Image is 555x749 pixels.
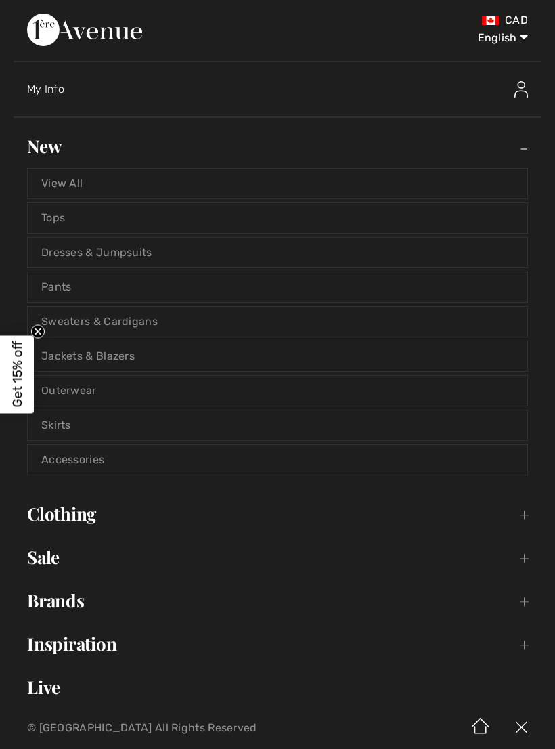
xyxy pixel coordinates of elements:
[14,131,541,161] a: New
[31,325,45,339] button: Close teaser
[501,707,541,749] img: X
[28,307,527,337] a: Sweaters & Cardigans
[14,629,541,659] a: Inspiration
[28,238,527,267] a: Dresses & Jumpsuits
[28,445,527,475] a: Accessories
[27,83,64,95] span: My Info
[514,81,528,98] img: My Info
[28,341,527,371] a: Jackets & Blazers
[14,586,541,616] a: Brands
[28,203,527,233] a: Tops
[27,723,327,733] p: © [GEOGRAPHIC_DATA] All Rights Reserved
[9,341,25,408] span: Get 15% off
[460,707,501,749] img: Home
[14,672,541,702] a: Live
[28,410,527,440] a: Skirts
[27,14,142,46] img: 1ère Avenue
[14,499,541,529] a: Clothing
[31,9,59,22] span: Help
[14,542,541,572] a: Sale
[328,14,528,27] div: CAD
[28,169,527,198] a: View All
[28,272,527,302] a: Pants
[28,376,527,406] a: Outerwear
